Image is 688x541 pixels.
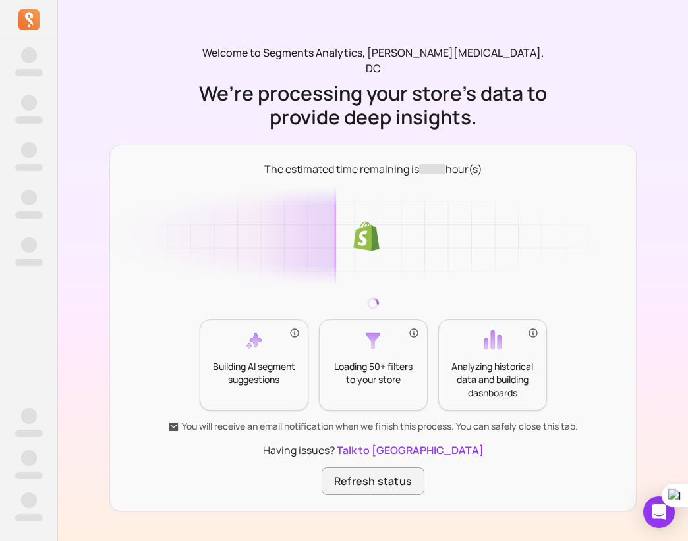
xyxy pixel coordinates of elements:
span: ‌ [15,472,43,479]
span: ‌ [15,164,43,171]
p: Having issues? [263,442,484,458]
p: Welcome to Segments Analytics, [PERSON_NAME][MEDICAL_DATA]. DC [196,45,550,76]
p: We’re processing your store’s data to provide deep insights. [196,82,550,129]
p: The estimated time remaining is hour(s) [264,161,482,177]
span: ‌ [21,450,37,466]
span: ‌ [15,430,43,437]
button: Refresh status [322,467,424,495]
span: ‌ [15,69,43,76]
p: Analyzing historical data and building dashboards [449,360,536,399]
span: ‌ [21,492,37,508]
span: ‌ [419,164,445,174]
span: ‌ [15,116,43,124]
div: Open Intercom Messenger [643,496,675,528]
span: ‌ [21,237,37,253]
span: ‌ [21,408,37,424]
button: Talk to [GEOGRAPHIC_DATA] [337,442,484,458]
span: ‌ [15,514,43,521]
span: ‌ [21,142,37,158]
span: ‌ [21,95,37,111]
img: Data loading [109,186,637,288]
p: Loading 50+ filters to your store [330,360,416,386]
p: Building AI segment suggestions [211,360,297,386]
span: ‌ [21,47,37,63]
span: ‌ [21,190,37,205]
p: You will receive an email notification when we finish this process. You can safely close this tab. [168,420,578,433]
span: ‌ [15,259,43,266]
span: ‌ [15,211,43,219]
